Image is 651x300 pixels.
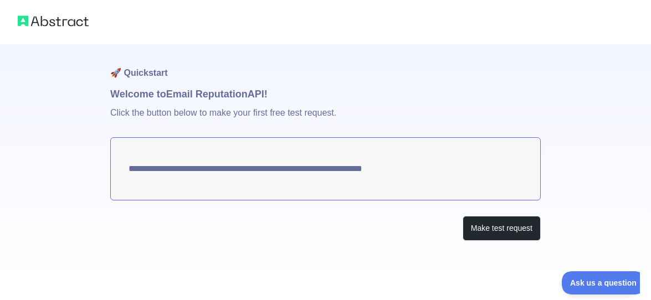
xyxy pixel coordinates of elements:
[562,271,640,294] iframe: Help Scout Beacon - Open
[463,216,541,241] button: Make test request
[18,13,89,29] img: Abstract logo
[110,44,541,86] h1: 🚀 Quickstart
[110,86,541,102] h1: Welcome to Email Reputation API!
[110,102,541,137] p: Click the button below to make your first free test request.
